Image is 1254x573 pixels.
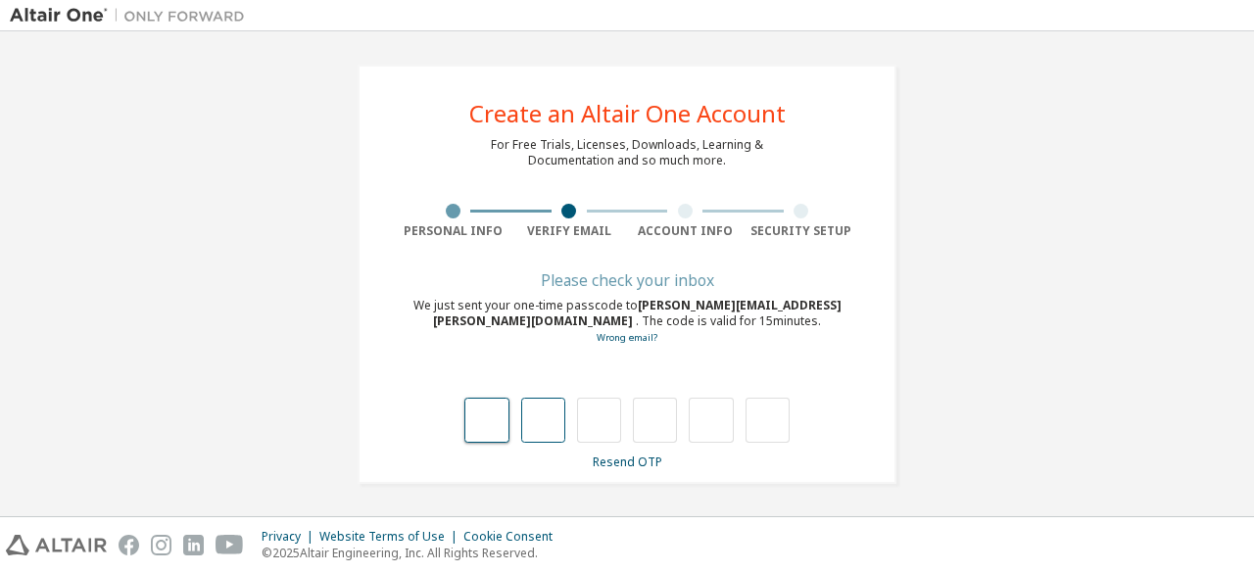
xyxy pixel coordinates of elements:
[151,535,171,555] img: instagram.svg
[119,535,139,555] img: facebook.svg
[627,223,744,239] div: Account Info
[216,535,244,555] img: youtube.svg
[463,529,564,545] div: Cookie Consent
[6,535,107,555] img: altair_logo.svg
[597,331,657,344] a: Go back to the registration form
[262,529,319,545] div: Privacy
[319,529,463,545] div: Website Terms of Use
[491,137,763,168] div: For Free Trials, Licenses, Downloads, Learning & Documentation and so much more.
[511,223,628,239] div: Verify Email
[593,454,662,470] a: Resend OTP
[183,535,204,555] img: linkedin.svg
[469,102,786,125] div: Create an Altair One Account
[395,274,859,286] div: Please check your inbox
[395,298,859,346] div: We just sent your one-time passcode to . The code is valid for 15 minutes.
[433,297,842,329] span: [PERSON_NAME][EMAIL_ADDRESS][PERSON_NAME][DOMAIN_NAME]
[744,223,860,239] div: Security Setup
[262,545,564,561] p: © 2025 Altair Engineering, Inc. All Rights Reserved.
[395,223,511,239] div: Personal Info
[10,6,255,25] img: Altair One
